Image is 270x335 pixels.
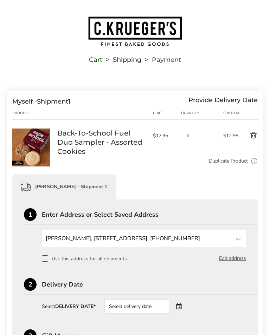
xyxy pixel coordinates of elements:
[89,57,102,62] a: Cart
[42,255,127,262] label: Use this address for all shipments
[152,57,181,62] span: Payment
[12,110,57,116] div: Product
[55,303,96,310] strong: DELIVERY DATE*
[88,16,182,47] img: C.KRUEGER'S
[42,230,246,247] input: State
[239,131,258,140] button: Delete product
[12,128,50,135] a: Back-To-School Fuel Duo Sampler - Assorted Cookies
[102,57,141,62] li: Shipping
[219,255,246,262] button: Edit address
[153,132,178,139] span: $12.95
[181,110,223,116] div: Quantity
[181,129,195,143] input: Quantity input
[104,300,170,314] div: Select delivery date
[12,174,116,199] div: [PERSON_NAME] - Shipment 1
[42,281,258,288] div: Delivery Date
[24,208,37,221] div: 1
[188,98,258,105] div: Provide Delivery Date
[12,98,37,105] span: Myself -
[68,98,71,105] span: 1
[12,98,71,105] div: Shipment
[223,132,239,139] span: $12.95
[209,157,248,165] a: Duplicate Product
[12,129,50,166] img: Back-To-School Fuel Duo Sampler - Assorted Cookies
[7,16,263,47] a: Go to home page
[24,278,37,291] div: 2
[42,211,258,218] div: Enter Address or Select Saved Address
[223,110,239,116] div: Subtotal
[57,129,146,156] a: Back-To-School Fuel Duo Sampler - Assorted Cookies
[42,304,96,309] div: Select
[153,110,181,116] div: Price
